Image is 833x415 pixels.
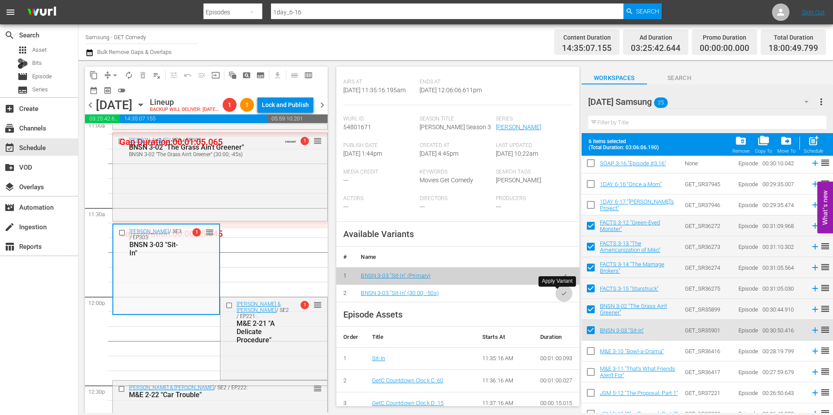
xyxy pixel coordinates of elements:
[810,221,820,231] svg: Add to Schedule
[343,195,415,202] span: Actors
[420,116,491,123] span: Season Title
[758,135,769,147] span: folder_copy
[4,222,15,232] span: Ingestion
[257,97,313,113] button: Lock and Publish
[129,137,281,157] div: / SE3 / EP302:
[343,142,415,149] span: Publish Date
[304,71,313,80] span: calendar_view_week_outlined
[816,91,826,112] button: more_vert
[32,46,47,54] span: Asset
[631,31,681,44] div: Ad Duration
[600,219,660,232] a: FACTS 3-12 "Green-Eyed Monster"
[735,382,759,403] td: Episode
[810,388,820,398] svg: Add to Schedule
[343,60,379,67] span: 00:30:50.416
[301,68,315,82] span: Week Calendar View
[801,132,826,157] span: Add to Schedule
[85,114,120,123] span: 03:25:42.644
[810,325,820,335] svg: Add to Schedule
[372,400,444,406] a: GetC Countdown Clock D :15
[343,87,406,94] span: [DATE] 11:35:16.195am
[268,67,284,84] span: Download as CSV
[752,132,775,157] span: Copy Item To Workspace
[810,346,820,356] svg: Add to Schedule
[600,198,674,211] a: 1DAY 6-17 "[PERSON_NAME]'s Project"
[420,60,423,67] span: 3
[129,228,169,234] a: [PERSON_NAME]
[735,320,759,341] td: Episode
[820,387,830,398] span: reorder
[223,101,237,108] span: 1
[129,137,169,143] a: [PERSON_NAME]
[775,132,798,157] button: Move To
[129,391,284,399] div: M&E 2-22 "Car Trouble"
[117,86,126,95] span: toggle_off
[780,135,792,147] span: drive_file_move
[496,195,568,202] span: Producers
[700,31,749,44] div: Promo Duration
[600,240,660,253] a: FACTS 3-13 "The Americanization of Miko"
[759,194,807,215] td: 00:29:35.474
[120,114,268,123] span: 14:35:07.155
[759,236,807,257] td: 00:31:10.302
[209,68,223,82] span: Update Metadata from Key Asset
[759,341,807,361] td: 00:28:19.799
[681,361,735,382] td: GET_SR36417
[336,327,365,348] th: Order
[475,347,533,370] td: 11:35:16 AM
[816,97,826,107] span: more_vert
[420,203,425,210] span: ---
[759,382,807,403] td: 00:26:50.643
[820,304,830,314] span: reorder
[735,236,759,257] td: Episode
[600,348,664,355] a: M&E 3-10 "Bowl-a-Drama"
[336,370,365,392] td: 2
[111,71,119,80] span: arrow_drop_down
[681,382,735,403] td: GET_SR37221
[820,366,830,377] span: reorder
[582,73,647,84] span: Workspaces
[769,44,818,54] span: 18:00:49.799
[4,202,15,213] span: Automation
[600,181,662,187] a: 1DAY 6-16 "Once a Mom"
[4,30,15,40] span: Search
[700,44,749,54] span: 00:00:00.000
[759,215,807,236] td: 00:31:09.968
[4,123,15,134] span: Channels
[361,272,430,279] a: BNSN 3-03 "Sit-In" (Primary)
[496,124,541,131] a: [PERSON_NAME]
[87,84,101,97] span: Month Calendar View
[730,132,752,157] span: Remove Item From Workspace
[759,174,807,194] td: 00:29:35.007
[496,116,568,123] span: Series
[336,247,354,268] th: #
[600,390,678,396] a: JSM 5-12 "The Proposal: Part 1"
[103,71,112,80] span: compress
[810,179,820,189] svg: Add to Schedule
[820,345,830,356] span: reorder
[211,71,220,80] span: input
[336,392,365,415] td: 3
[361,290,438,296] a: BNSN 3-03 "Sit-In" (30:00; -50s)
[343,309,403,320] span: Episode Assets
[4,182,15,192] span: Overlays
[735,341,759,361] td: Episode
[562,44,612,54] span: 14:35:07.155
[647,73,712,84] span: Search
[85,100,96,110] span: chevron_left
[681,153,735,174] td: None
[343,203,349,210] span: ---
[240,68,254,82] span: Create Search Block
[810,367,820,377] svg: Add to Schedule
[4,143,15,153] span: Schedule
[103,86,112,95] span: preview_outlined
[343,177,349,184] span: ---
[336,284,354,302] td: 2
[810,200,820,210] svg: Add to Schedule
[129,151,281,157] div: BNSN 3-02 "The Grass Ain't Greener" (30:00; -45s)
[636,3,659,19] span: Search
[730,132,752,157] button: Remove
[129,143,281,151] div: BNSN 3-02 "The Grass Ain't Greener"
[240,101,254,108] span: 1
[129,228,182,257] div: / SE3 / EP303:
